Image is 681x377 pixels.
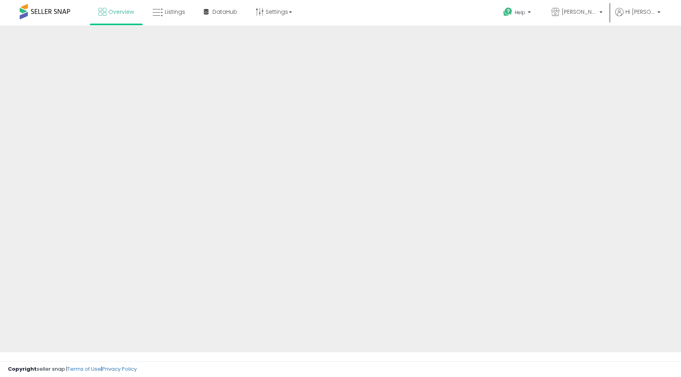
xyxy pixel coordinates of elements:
span: Help [515,9,525,16]
i: Get Help [503,7,513,17]
a: Hi [PERSON_NAME] [615,8,661,26]
span: Hi [PERSON_NAME] [625,8,655,16]
span: [PERSON_NAME] [562,8,597,16]
span: DataHub [212,8,237,16]
span: Overview [108,8,134,16]
span: Listings [165,8,185,16]
a: Help [497,1,539,26]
